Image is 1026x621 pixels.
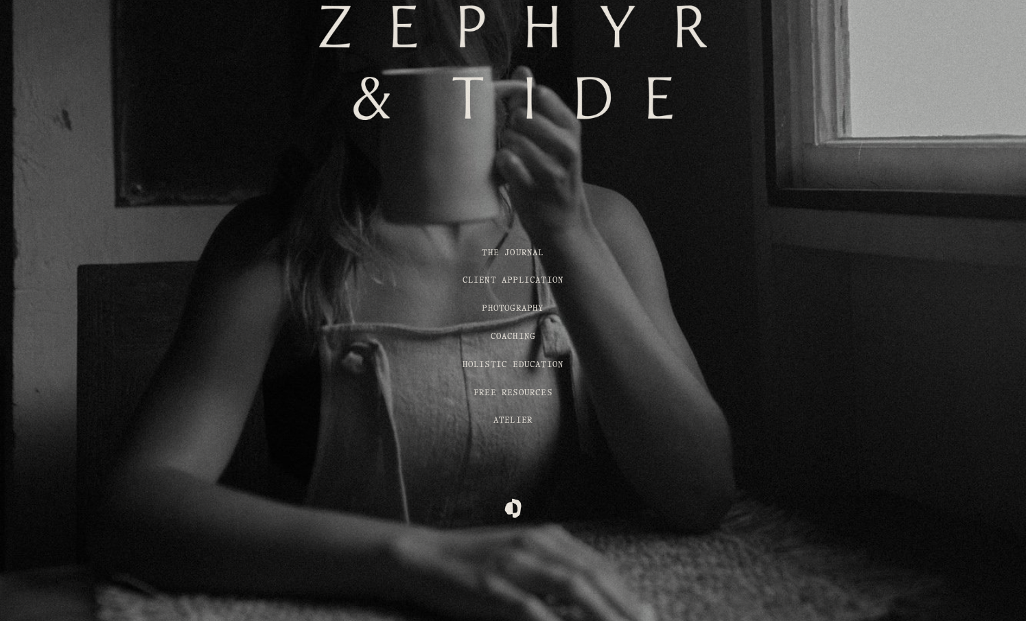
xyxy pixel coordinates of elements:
[474,389,552,397] a: FREE RESOURCES
[482,305,544,312] a: Photography
[463,277,564,284] a: CLIENT APPLICATION
[463,361,564,368] a: Holistic Education
[491,333,536,340] a: Coaching
[493,417,533,424] a: Atelier
[482,249,544,257] a: THE JOURNAL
